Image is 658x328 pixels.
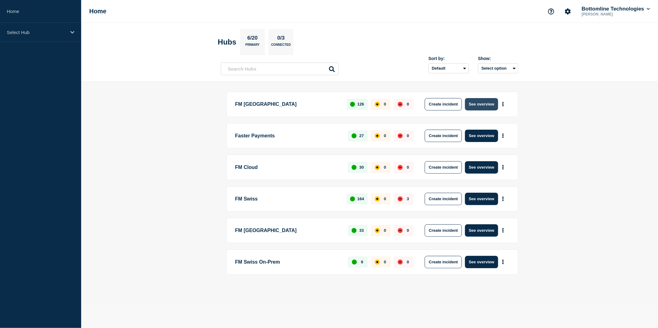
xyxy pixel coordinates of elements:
select: Sort by [428,63,469,73]
p: 126 [358,102,364,106]
p: 27 [359,133,364,138]
p: 0 [407,165,409,170]
div: down [398,228,403,233]
button: Account settings [561,5,574,18]
div: affected [375,133,380,138]
button: Create incident [425,98,462,110]
button: More actions [499,130,507,141]
p: [PERSON_NAME] [581,12,645,16]
h1: Home [89,8,107,15]
p: 0 [384,196,386,201]
p: 0 [384,260,386,264]
button: See overview [465,130,498,142]
p: 30 [359,165,364,170]
div: affected [375,260,380,265]
p: 0 [407,228,409,233]
p: FM Swiss On-Prem [235,256,341,268]
div: down [398,196,403,201]
div: affected [375,228,380,233]
div: affected [375,165,380,170]
button: Support [545,5,558,18]
div: up [352,165,357,170]
div: down [398,102,403,107]
button: Create incident [425,130,462,142]
div: up [350,102,355,107]
p: 3 [407,196,409,201]
p: 0 [384,165,386,170]
p: Faster Payments [235,130,341,142]
button: Create incident [425,161,462,174]
p: 9 [361,260,363,264]
button: See overview [465,224,498,237]
div: Show: [478,56,518,61]
button: See overview [465,161,498,174]
div: up [352,260,357,265]
input: Search Hubs [221,63,339,75]
button: Create incident [425,256,462,268]
div: down [398,165,403,170]
button: Create incident [425,193,462,205]
p: 6/20 [245,35,260,43]
button: See overview [465,256,498,268]
div: up [352,133,357,138]
p: 0 [384,228,386,233]
button: More actions [499,98,507,110]
p: 0 [384,133,386,138]
button: More actions [499,256,507,268]
button: More actions [499,225,507,236]
button: See overview [465,193,498,205]
div: down [398,133,403,138]
p: 33 [359,228,364,233]
button: Select option [478,63,518,73]
p: Primary [245,43,260,50]
p: 0/3 [275,35,287,43]
p: FM [GEOGRAPHIC_DATA] [235,98,340,110]
button: Bottomline Technologies [581,6,651,12]
button: More actions [499,162,507,173]
p: 0 [407,133,409,138]
div: up [352,228,357,233]
p: Connected [271,43,291,50]
p: FM Swiss [235,193,340,205]
p: 0 [407,260,409,264]
button: More actions [499,193,507,205]
div: Sort by: [428,56,469,61]
p: 0 [384,102,386,106]
div: up [350,196,355,201]
p: FM [GEOGRAPHIC_DATA] [235,224,341,237]
p: 164 [358,196,364,201]
div: affected [375,196,380,201]
div: affected [375,102,380,107]
p: FM Cloud [235,161,341,174]
h2: Hubs [218,38,236,46]
button: Create incident [425,224,462,237]
p: Select Hub [7,30,66,35]
button: See overview [465,98,498,110]
p: 0 [407,102,409,106]
div: down [398,260,403,265]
